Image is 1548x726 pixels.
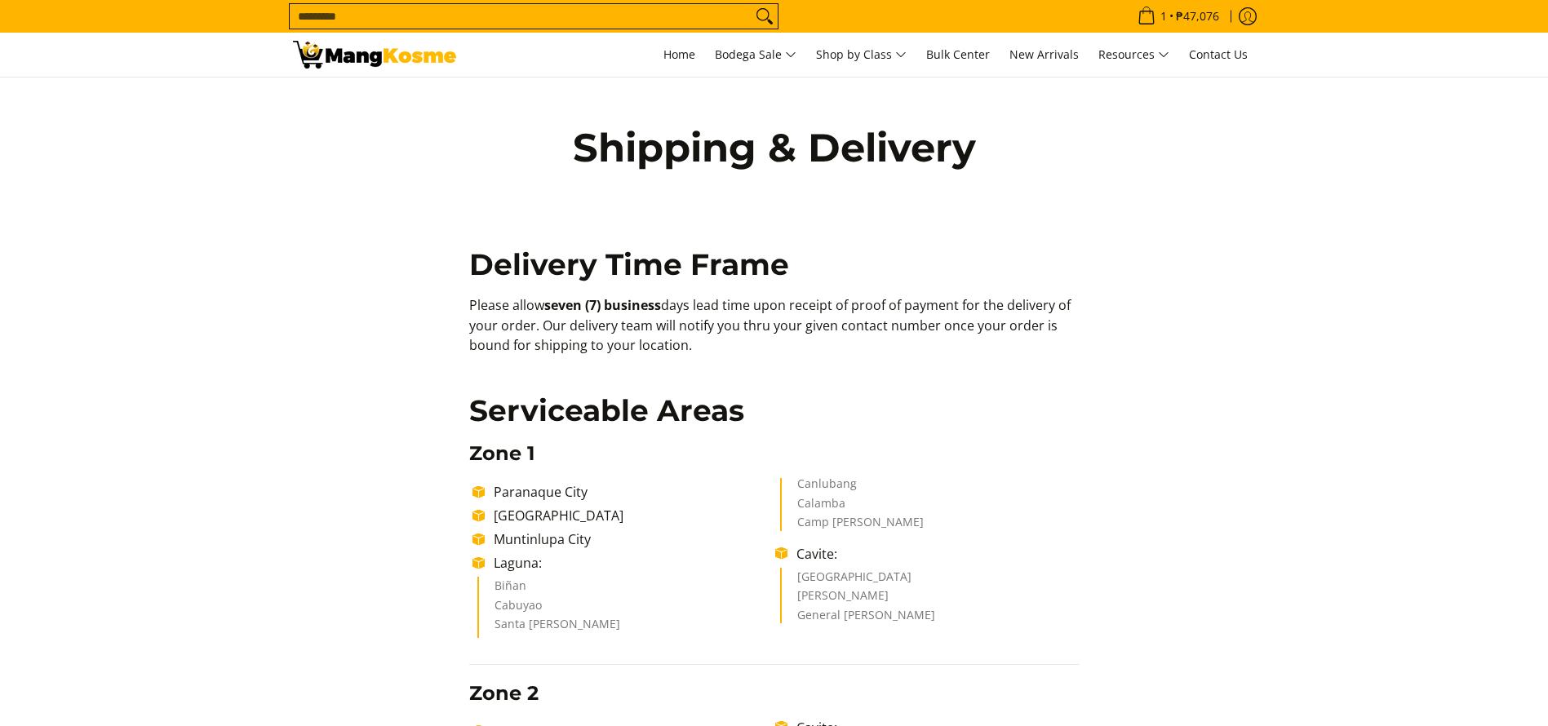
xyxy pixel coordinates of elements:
span: Home [663,46,695,62]
b: seven (7) business [544,296,661,314]
a: Contact Us [1181,33,1256,77]
span: Resources [1098,45,1169,65]
a: New Arrivals [1001,33,1087,77]
h3: Zone 1 [469,441,1079,466]
li: Camp [PERSON_NAME] [797,516,1062,531]
li: General [PERSON_NAME] [797,609,1062,624]
li: Canlubang [797,478,1062,498]
li: Calamba [797,498,1062,517]
h2: Serviceable Areas [469,392,1079,429]
a: Shop by Class [808,33,915,77]
a: Resources [1090,33,1178,77]
span: • [1133,7,1224,25]
span: Contact Us [1189,46,1248,62]
li: Biñan [495,580,760,600]
li: [GEOGRAPHIC_DATA] [486,506,775,525]
span: Shop by Class [816,45,907,65]
h3: Zone 2 [469,681,1079,706]
nav: Main Menu [472,33,1256,77]
span: ₱47,076 [1173,11,1222,22]
li: Laguna: [486,553,775,573]
li: Cavite: [788,544,1078,564]
a: Bulk Center [918,33,998,77]
button: Search [752,4,778,29]
span: New Arrivals [1009,46,1079,62]
li: [GEOGRAPHIC_DATA] [797,571,1062,591]
h1: Shipping & Delivery [538,123,1011,172]
a: Home [655,33,703,77]
a: Bodega Sale [707,33,805,77]
span: Bulk Center [926,46,990,62]
li: Cabuyao [495,600,760,619]
span: Paranaque City [494,483,588,501]
li: Muntinlupa City [486,529,775,549]
li: [PERSON_NAME] [797,590,1062,609]
span: 1 [1158,11,1169,22]
h2: Delivery Time Frame [469,246,1079,283]
li: Santa [PERSON_NAME] [495,618,760,638]
img: Shipping &amp; Delivery Page l Mang Kosme: Home Appliances Warehouse Sale! [293,41,456,69]
span: Bodega Sale [715,45,796,65]
p: Please allow days lead time upon receipt of proof of payment for the delivery of your order. Our ... [469,295,1079,372]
